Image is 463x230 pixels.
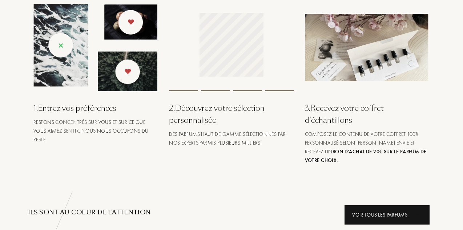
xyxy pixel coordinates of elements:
div: Voir tous les parfums [345,205,430,225]
div: Restons concentrés sur vous et sur ce que vous aimez sentir. Nous nous occupons du reste. [33,118,158,144]
img: landing_swipe.png [33,4,157,91]
a: Voir tous les parfumsanimation [339,205,435,225]
span: Composez le contenu de votre coffret 100% personnalisé selon [PERSON_NAME] envie et recevez un [305,131,427,164]
div: Des parfums haut-de-gamme sélectionnés par nos experts parmis plusieurs milliers. [169,130,294,147]
div: 1 . Entrez vos préférences [33,102,158,114]
div: ILS SONT au COEUR de l’attention [28,208,435,217]
div: animation [412,207,426,222]
div: 3 . Recevez votre coffret d’échantillons [305,102,430,126]
img: box_landing_top.png [305,14,430,81]
span: bon d'achat de 20€ sur le parfum de votre choix. [305,148,427,164]
div: 2 . Découvrez votre sélection personnalisée [169,102,294,126]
